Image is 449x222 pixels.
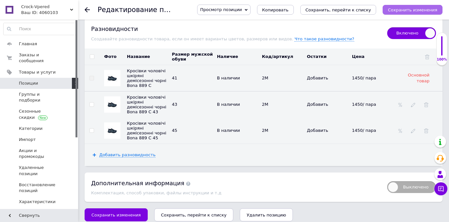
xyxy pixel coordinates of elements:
[125,49,170,65] th: Название
[300,5,376,15] button: Сохранить, перейти к списку
[19,41,37,47] span: Главная
[240,208,293,221] button: Удалить позицию
[19,137,36,143] span: Импорт
[7,7,113,173] body: Визуальный текстовый редактор, 39DDBA98-E543-4007-858B-386D3171BD41
[7,7,113,74] p: Кросівки Bona — це ідеальний вибір для повсякденного носіння, коли стиль і комфорт однаково важли...
[436,33,447,65] div: 100% Качество заполнения
[21,10,78,16] div: Ваш ID: 4060103
[200,7,242,12] span: Просмотр позиции
[217,76,240,80] span: В наличии
[387,181,436,193] span: Выключено
[127,121,166,140] span: Название унаследовано от основного товара
[19,69,56,75] span: Товары и услуги
[19,108,60,120] span: Сезонные скидки
[387,27,436,39] span: Включено
[91,36,294,41] span: Создавайте разновидности товара, если он имеет варианты цветов, размеров или видов.
[127,68,166,88] span: Кросівки чоловічі шкіряні демісезонні чорні Bona 889 C
[434,182,447,195] button: Чат с покупателем
[91,179,381,187] div: Дополнительная информация
[260,49,305,65] th: Код/артикул
[305,49,350,65] th: Остатки
[21,4,70,10] span: Crock-Vpered
[383,5,442,15] button: Сохранить изменения
[127,95,166,114] span: Название унаследовано от основного товара
[7,78,113,85] p: Довжина устілки;
[91,25,381,33] div: Разновидности
[19,199,56,205] span: Характеристики
[19,91,60,103] span: Группы и подборки
[247,213,286,217] span: Удалить позицию
[19,165,60,176] span: Удаленные позиции
[172,52,213,62] span: Размер мужской обуви
[172,76,177,80] span: 41
[161,213,227,217] i: Сохранить, перейти к списку
[215,49,260,65] th: Наличие
[19,52,60,64] span: Заказы и сообщения
[437,57,447,62] div: 100%
[91,190,381,195] div: Комплектация, способ упаковки, файлы инструкции и т.д
[170,65,215,91] td: Данные основного товара
[262,76,268,80] span: 2М
[91,213,141,217] span: Сохранить изменения
[307,102,328,107] span: Остатки не доступны когда наличие унаследовано от основного товара
[352,128,376,133] span: 1450/ пара
[352,102,376,107] span: 1450/ пара
[260,65,305,91] td: Данные основного товара
[350,49,395,65] th: Цена
[99,49,125,65] th: Фото
[215,65,260,91] td: Данные основного товара
[19,80,38,86] span: Позиции
[307,76,328,80] span: Данные основного товара
[4,23,76,35] input: Поиск
[217,102,240,107] span: Наличие унаследовано от основного товара
[172,128,177,133] span: 45
[217,128,240,133] span: Наличие унаследовано от основного товара
[262,102,268,107] span: 2М
[262,128,268,133] span: 2М
[307,128,328,133] span: Остатки не доступны когда наличие унаследовано от основного товара
[19,182,60,194] span: Восстановление позиций
[99,152,156,158] span: Добавить разновидность
[257,5,294,15] button: Копировать
[408,73,429,83] span: Основной товар
[172,102,177,107] span: 43
[262,7,289,12] span: Копировать
[7,7,113,81] p: Кроссовки Bona-это идеальный выбор для повседневной носки,когда стиль и комфорт одинаково важны.О...
[388,7,437,12] i: Сохранить изменения
[352,76,376,80] span: 1450/ пара
[98,6,393,14] h1: Редактирование позиции: Кросівки чоловічі шкіряні демісезонні чорні Bona 889 C
[306,7,371,12] i: Сохранить, перейти к списку
[85,208,148,221] button: Сохранить изменения
[19,126,43,132] span: Категории
[85,7,90,12] div: Вернуться назад
[154,208,234,221] button: Сохранить, перейти к списку
[294,36,354,42] span: Что такое разновидности?
[19,148,60,160] span: Акции и промокоды
[7,7,113,191] body: Визуальный текстовый редактор, 10E22BF0-8D79-4D4E-B60A-BF059E24C8B6
[350,65,395,91] td: Данные основного товара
